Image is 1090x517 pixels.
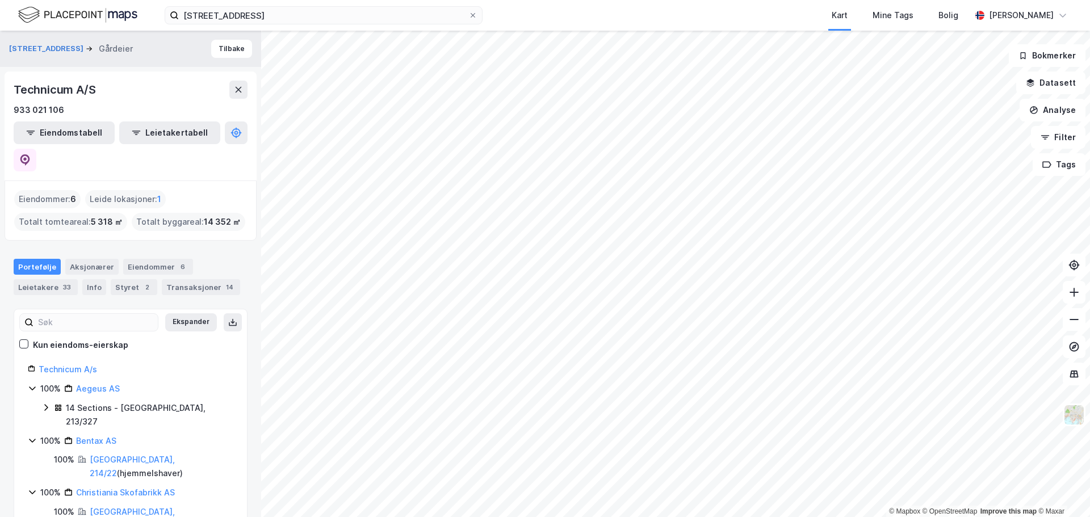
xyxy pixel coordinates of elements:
[14,81,98,99] div: Technicum A/S
[1033,153,1085,176] button: Tags
[14,213,127,231] div: Totalt tomteareal :
[179,7,468,24] input: Søk på adresse, matrikkel, gårdeiere, leietakere eller personer
[99,42,133,56] div: Gårdeier
[1033,463,1090,517] iframe: Chat Widget
[76,487,175,497] a: Christiania Skofabrikk AS
[162,279,240,295] div: Transaksjoner
[889,507,920,515] a: Mapbox
[91,215,123,229] span: 5 318 ㎡
[224,281,236,293] div: 14
[14,190,81,208] div: Eiendommer :
[9,43,86,54] button: [STREET_ADDRESS]
[70,192,76,206] span: 6
[54,453,74,466] div: 100%
[1031,126,1085,149] button: Filter
[82,279,106,295] div: Info
[39,364,97,374] a: Technicum A/s
[14,103,64,117] div: 933 021 106
[40,486,61,499] div: 100%
[40,434,61,448] div: 100%
[65,259,119,275] div: Aksjonærer
[141,281,153,293] div: 2
[85,190,166,208] div: Leide lokasjoner :
[1033,463,1090,517] div: Kontrollprogram for chat
[177,261,188,272] div: 6
[61,281,73,293] div: 33
[1016,72,1085,94] button: Datasett
[980,507,1037,515] a: Improve this map
[40,382,61,396] div: 100%
[14,121,115,144] button: Eiendomstabell
[119,121,220,144] button: Leietakertabell
[832,9,848,22] div: Kart
[33,314,158,331] input: Søk
[18,5,137,25] img: logo.f888ab2527a4732fd821a326f86c7f29.svg
[14,259,61,275] div: Portefølje
[211,40,252,58] button: Tilbake
[165,313,217,331] button: Ekspander
[66,401,233,428] div: 14 Sections - [GEOGRAPHIC_DATA], 213/327
[123,259,193,275] div: Eiendommer
[33,338,128,352] div: Kun eiendoms-eierskap
[989,9,1054,22] div: [PERSON_NAME]
[132,213,245,231] div: Totalt byggareal :
[1063,404,1085,426] img: Z
[90,453,233,480] div: ( hjemmelshaver )
[1020,99,1085,121] button: Analyse
[14,279,78,295] div: Leietakere
[111,279,157,295] div: Styret
[76,384,120,393] a: Aegeus AS
[923,507,978,515] a: OpenStreetMap
[938,9,958,22] div: Bolig
[157,192,161,206] span: 1
[873,9,913,22] div: Mine Tags
[76,436,116,445] a: Bentax AS
[1009,44,1085,67] button: Bokmerker
[90,455,175,478] a: [GEOGRAPHIC_DATA], 214/22
[204,215,241,229] span: 14 352 ㎡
